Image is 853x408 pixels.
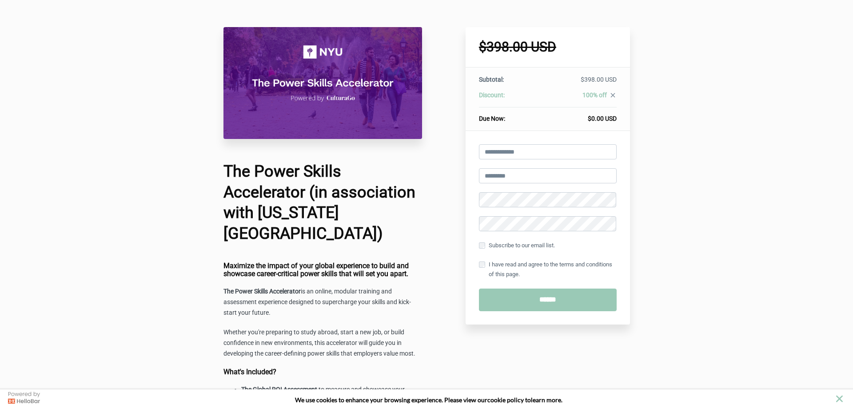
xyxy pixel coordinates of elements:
[223,161,423,244] h1: The Power Skills Accelerator (in association with [US_STATE][GEOGRAPHIC_DATA])
[223,368,423,376] h4: What's Included?
[525,396,531,404] strong: to
[241,384,423,406] li: to measure and showcase your power skill growth and career-readiness
[479,76,504,83] span: Subtotal:
[479,91,537,107] th: Discount:
[607,91,617,101] a: close
[479,242,485,249] input: Subscribe to our email list.
[223,288,301,295] strong: The Power Skills Accelerator
[479,260,617,279] label: I have read and agree to the terms and conditions of this page.
[223,262,423,277] h4: Maximize the impact of your global experience to build and showcase career-critical power skills ...
[609,91,617,99] i: close
[223,27,423,139] img: df048d-50d-f7c-151f-a3e8a0be5b4c_Welcome_Video_Thumbnail_1_.png
[479,261,485,268] input: I have read and agree to the terms and conditions of this page.
[241,386,317,393] strong: The Global ROI Assessment
[479,241,555,250] label: Subscribe to our email list.
[295,396,487,404] span: We use cookies to enhance your browsing experience. Please view our
[588,115,617,122] span: $0.00 USD
[223,286,423,318] p: is an online, modular training and assessment experience designed to supercharge your skills and ...
[487,396,524,404] a: cookie policy
[834,393,845,404] button: close
[479,40,617,54] h1: $398.00 USD
[582,91,607,99] span: 100% off
[223,327,423,359] p: Whether you're preparing to study abroad, start a new job, or build confidence in new environment...
[537,75,616,91] td: $398.00 USD
[531,396,562,404] span: learn more.
[479,107,537,123] th: Due Now:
